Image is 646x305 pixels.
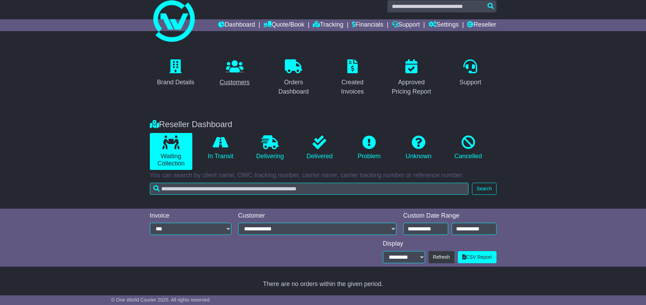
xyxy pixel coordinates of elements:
button: Refresh [428,251,454,263]
span: © One World Courier 2025. All rights reserved. [111,297,211,303]
div: Orders Dashboard [272,78,315,96]
a: CSV Report [458,251,496,263]
a: Delivered [298,133,341,163]
a: Reseller [467,19,496,31]
a: Orders Dashboard [268,57,320,99]
a: Problem [348,133,390,163]
a: Waiting Collection [150,133,192,170]
a: Financials [352,19,383,31]
a: Brand Details [153,57,199,89]
a: Tracking [313,19,343,31]
a: Delivering [249,133,291,163]
div: Customer [238,212,396,220]
a: Cancelled [447,133,489,163]
a: Unknown [397,133,440,163]
a: Support [392,19,420,31]
button: Search [472,183,496,195]
a: Customers [215,57,254,89]
div: Display [383,240,496,248]
a: Created Invoices [327,57,379,99]
div: Brand Details [157,78,194,87]
div: Customers [220,78,250,87]
a: Settings [428,19,459,31]
div: Approved Pricing Report [390,78,433,96]
a: Approved Pricing Report [385,57,437,99]
div: Reseller Dashboard [146,120,500,130]
div: Created Invoices [331,78,374,96]
a: Quote/Book [263,19,304,31]
a: In Transit [199,133,242,163]
div: Invoice [150,212,231,220]
p: You can search by client name, OWC tracking number, carrier name, carrier tracking number or refe... [150,172,496,179]
a: Dashboard [218,19,255,31]
div: There are no orders within the given period. [150,280,496,288]
div: Support [460,78,481,87]
a: Support [455,57,486,89]
div: Custom Date Range [403,212,496,220]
